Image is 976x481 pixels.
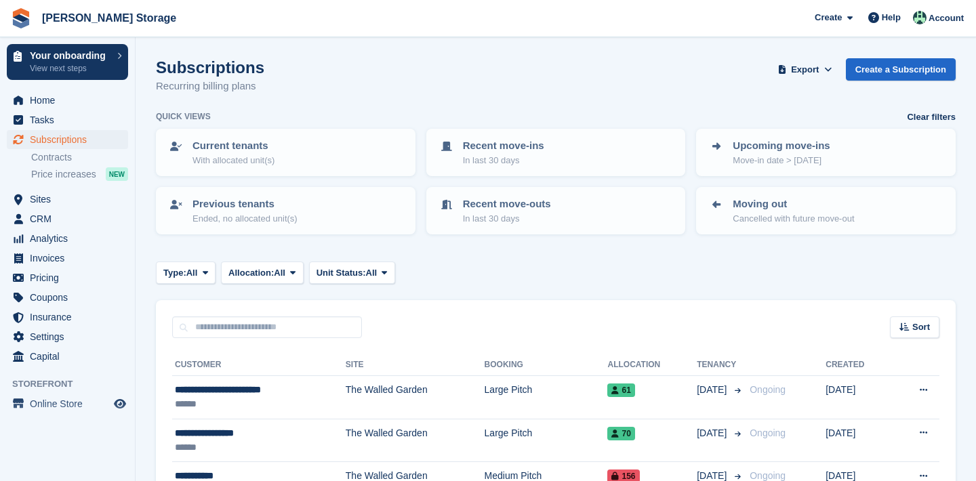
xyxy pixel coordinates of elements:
p: Recent move-ins [463,138,544,154]
a: Contracts [31,151,128,164]
img: stora-icon-8386f47178a22dfd0bd8f6a31ec36ba5ce8667c1dd55bd0f319d3a0aa187defe.svg [11,8,31,28]
button: Allocation: All [221,262,304,284]
td: Large Pitch [485,376,608,419]
p: Previous tenants [192,196,298,212]
span: Sites [30,190,111,209]
p: Recent move-outs [463,196,551,212]
span: Export [791,63,819,77]
span: Allocation: [228,266,274,280]
h6: Quick views [156,110,211,123]
a: Previous tenants Ended, no allocated unit(s) [157,188,414,233]
span: Ongoing [750,470,786,481]
button: Export [775,58,835,81]
a: menu [7,308,128,327]
a: Current tenants With allocated unit(s) [157,130,414,175]
a: menu [7,327,128,346]
p: Cancelled with future move-out [733,212,854,226]
p: Your onboarding [30,51,110,60]
p: View next steps [30,62,110,75]
span: [DATE] [697,383,729,397]
p: Ended, no allocated unit(s) [192,212,298,226]
span: Analytics [30,229,111,248]
th: Tenancy [697,354,744,376]
a: menu [7,91,128,110]
span: Coupons [30,288,111,307]
span: Create [815,11,842,24]
span: Online Store [30,394,111,413]
th: Customer [172,354,346,376]
p: Moving out [733,196,854,212]
span: 61 [607,383,634,397]
span: Ongoing [750,427,786,438]
p: Upcoming move-ins [733,138,830,154]
th: Created [826,354,891,376]
td: [DATE] [826,376,891,419]
span: Capital [30,347,111,366]
p: In last 30 days [463,154,544,167]
td: The Walled Garden [346,419,485,462]
a: Preview store [112,396,128,412]
a: Create a Subscription [846,58,956,81]
span: Help [882,11,901,24]
div: NEW [106,167,128,181]
span: All [366,266,378,280]
a: menu [7,229,128,248]
a: Price increases NEW [31,167,128,182]
span: Ongoing [750,384,786,395]
span: All [274,266,285,280]
a: Recent move-outs In last 30 days [428,188,685,233]
span: Insurance [30,308,111,327]
a: menu [7,268,128,287]
span: Price increases [31,168,96,181]
span: Pricing [30,268,111,287]
a: Upcoming move-ins Move-in date > [DATE] [697,130,954,175]
span: Storefront [12,377,135,391]
a: menu [7,347,128,366]
p: Recurring billing plans [156,79,264,94]
a: menu [7,130,128,149]
a: menu [7,249,128,268]
th: Allocation [607,354,697,376]
a: Your onboarding View next steps [7,44,128,80]
button: Unit Status: All [309,262,395,284]
td: [DATE] [826,419,891,462]
p: With allocated unit(s) [192,154,274,167]
span: All [186,266,198,280]
h1: Subscriptions [156,58,264,77]
a: menu [7,394,128,413]
a: menu [7,209,128,228]
a: menu [7,190,128,209]
span: Settings [30,327,111,346]
span: Account [929,12,964,25]
span: Home [30,91,111,110]
a: Clear filters [907,110,956,124]
span: Unit Status: [317,266,366,280]
a: Recent move-ins In last 30 days [428,130,685,175]
a: menu [7,288,128,307]
span: Invoices [30,249,111,268]
p: In last 30 days [463,212,551,226]
a: menu [7,110,128,129]
th: Site [346,354,485,376]
span: [DATE] [697,426,729,440]
td: Large Pitch [485,419,608,462]
img: Nicholas Pain [913,11,927,24]
span: 70 [607,427,634,440]
a: Moving out Cancelled with future move-out [697,188,954,233]
span: CRM [30,209,111,228]
span: Type: [163,266,186,280]
p: Move-in date > [DATE] [733,154,830,167]
td: The Walled Garden [346,376,485,419]
a: [PERSON_NAME] Storage [37,7,182,29]
span: Sort [912,320,930,334]
p: Current tenants [192,138,274,154]
th: Booking [485,354,608,376]
button: Type: All [156,262,216,284]
span: Tasks [30,110,111,129]
span: Subscriptions [30,130,111,149]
